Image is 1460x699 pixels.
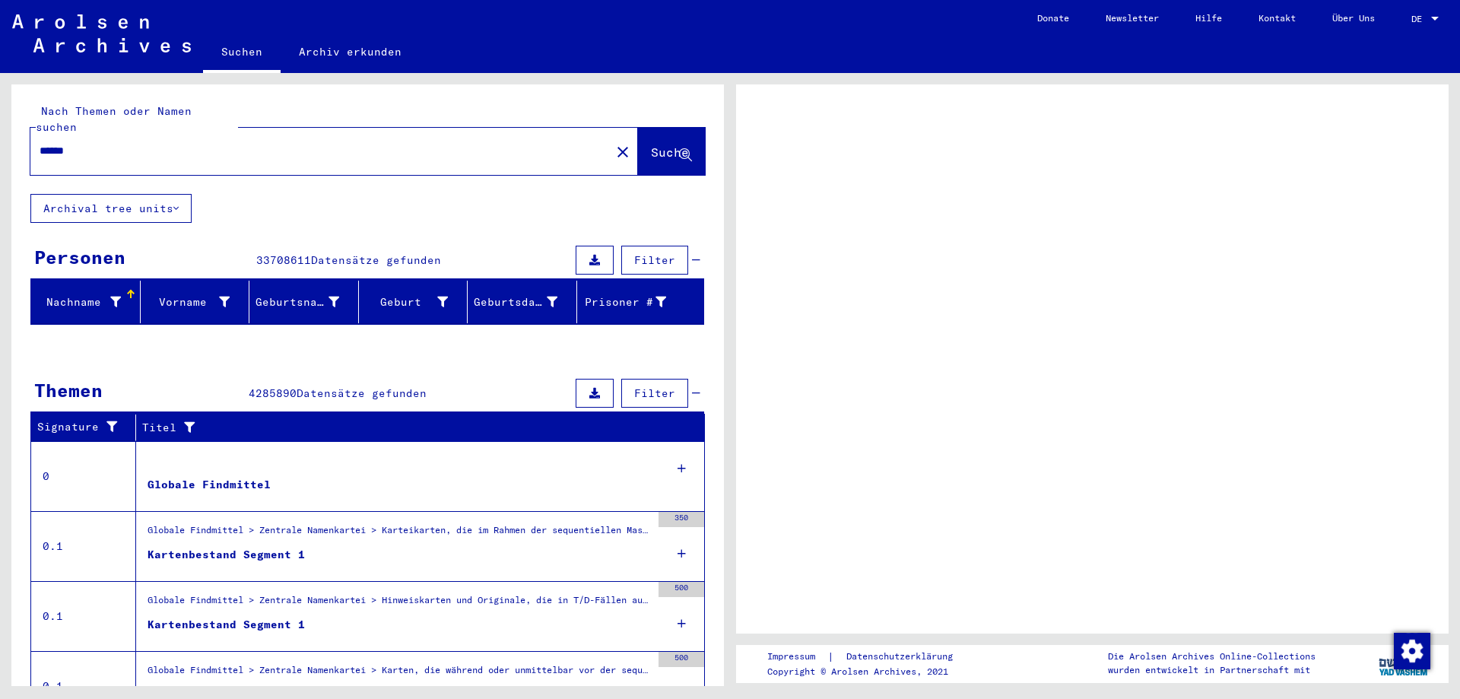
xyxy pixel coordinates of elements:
span: Suche [651,145,689,160]
span: 4285890 [249,386,297,400]
div: Geburt‏ [365,294,449,310]
div: Titel [142,420,674,436]
div: Geburtsname [255,290,358,314]
mat-header-cell: Nachname [31,281,141,323]
div: Geburtsdatum [474,290,576,314]
div: 500 [659,582,704,597]
div: Nachname [37,294,121,310]
mat-icon: close [614,143,632,161]
span: Filter [634,253,675,267]
div: Signature [37,415,139,440]
span: Datensätze gefunden [297,386,427,400]
button: Archival tree units [30,194,192,223]
a: Impressum [767,649,827,665]
p: Copyright © Arolsen Archives, 2021 [767,665,971,678]
span: Filter [634,386,675,400]
div: Prisoner # [583,290,686,314]
button: Filter [621,246,688,275]
div: Signature [37,419,124,435]
div: 500 [659,652,704,667]
div: Globale Findmittel > Zentrale Namenkartei > Hinweiskarten und Originale, die in T/D-Fällen aufgef... [148,593,651,615]
a: Suchen [203,33,281,73]
td: 0 [31,441,136,511]
p: wurden entwickelt in Partnerschaft mit [1108,663,1316,677]
a: Archiv erkunden [281,33,420,70]
td: 0.1 [31,581,136,651]
div: Geburtsname [255,294,339,310]
div: Geburt‏ [365,290,468,314]
div: Globale Findmittel > Zentrale Namenkartei > Karten, die während oder unmittelbar vor der sequenti... [148,663,651,685]
button: Suche [638,128,705,175]
mat-header-cell: Geburtsname [249,281,359,323]
img: Zustimmung ändern [1394,633,1430,669]
div: Nachname [37,290,140,314]
div: Globale Findmittel [148,477,271,493]
div: | [767,649,971,665]
span: 33708611 [256,253,311,267]
div: Themen [34,377,103,404]
img: Arolsen_neg.svg [12,14,191,52]
mat-header-cell: Geburt‏ [359,281,468,323]
div: Titel [142,415,690,440]
a: Datenschutzerklärung [834,649,971,665]
span: Datensätze gefunden [311,253,441,267]
td: 0.1 [31,511,136,581]
div: Vorname [147,294,230,310]
div: Kartenbestand Segment 1 [148,547,305,563]
div: Kartenbestand Segment 1 [148,617,305,633]
div: Globale Findmittel > Zentrale Namenkartei > Karteikarten, die im Rahmen der sequentiellen Massend... [148,523,651,545]
p: Die Arolsen Archives Online-Collections [1108,650,1316,663]
div: Prisoner # [583,294,667,310]
div: Vorname [147,290,249,314]
button: Filter [621,379,688,408]
div: Geburtsdatum [474,294,557,310]
img: yv_logo.png [1376,644,1433,682]
button: Clear [608,136,638,167]
div: 350 [659,512,704,527]
div: Personen [34,243,125,271]
mat-header-cell: Prisoner # [577,281,704,323]
span: DE [1411,14,1428,24]
mat-header-cell: Vorname [141,281,250,323]
mat-label: Nach Themen oder Namen suchen [36,104,192,134]
mat-header-cell: Geburtsdatum [468,281,577,323]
